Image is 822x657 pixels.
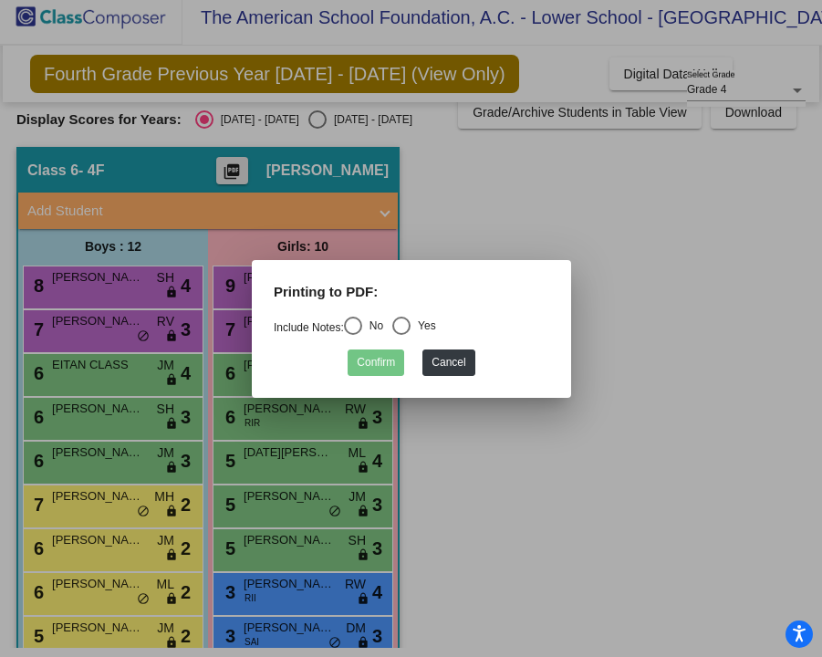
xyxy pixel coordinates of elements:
button: Cancel [422,349,474,375]
a: Include Notes: [274,320,344,333]
mat-radio-group: Select an option [274,320,436,333]
div: Yes [411,317,436,333]
label: Printing to PDF: [274,282,378,303]
div: No [361,317,382,333]
button: Confirm [348,349,404,375]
